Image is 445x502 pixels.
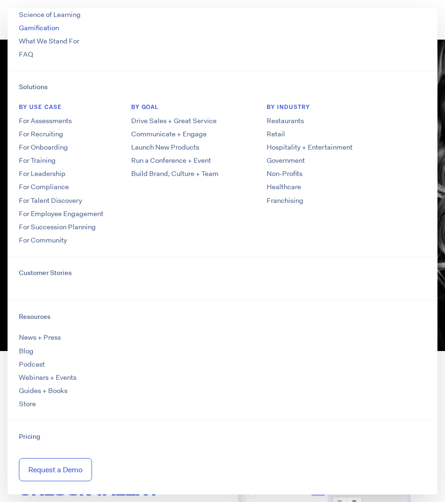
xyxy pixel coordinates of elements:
h6: By Industry [267,103,403,116]
a: Resources [19,312,426,322]
a: Build Brand, Culture + Team [131,169,267,179]
a: Run a Conference + Event [131,156,267,166]
a: Hospitality + Entertainment [267,142,403,152]
a: For Community [19,235,155,245]
a: Request a Demo [19,458,92,481]
a: Science of Learning [19,10,81,19]
a: Pricing [19,432,426,442]
a: Blog [19,346,34,356]
a: Healthcare [267,182,403,192]
h2: unlock talent [19,485,223,497]
a: For Compliance [19,182,155,192]
a: Podcast [19,360,45,369]
a: Retail [267,129,403,139]
a: For Leadership [19,169,155,179]
a: For Talent Discovery [19,196,155,206]
a: Drive Sales + Great Service [131,116,267,126]
a: Webinars + Events [19,373,76,382]
a: Government [267,156,403,166]
a: Non-Profits [267,169,403,179]
a: FAQ [19,50,33,59]
a: News + Press [19,333,61,342]
a: Franchising [267,196,403,206]
a: What We Stand For [19,36,79,46]
a: For Assessments [19,116,155,126]
a: For Employee Engagement [19,209,155,219]
h6: BY GOAL [131,103,267,116]
a: For Recruiting [19,129,155,139]
a: Communicate + Engage [131,129,267,139]
a: For Onboarding [19,142,155,152]
a: Customer Stories [19,268,426,278]
a: Launch New Products [131,142,267,152]
a: For Succession Planning [19,222,155,232]
h6: BY USE CASE [19,103,155,116]
a: For Training [19,156,155,166]
a: Guides + Books [19,386,67,395]
a: Solutions [19,83,426,92]
a: Restaurants [267,116,403,126]
a: Gamification [19,23,59,33]
a: Store [19,399,36,409]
